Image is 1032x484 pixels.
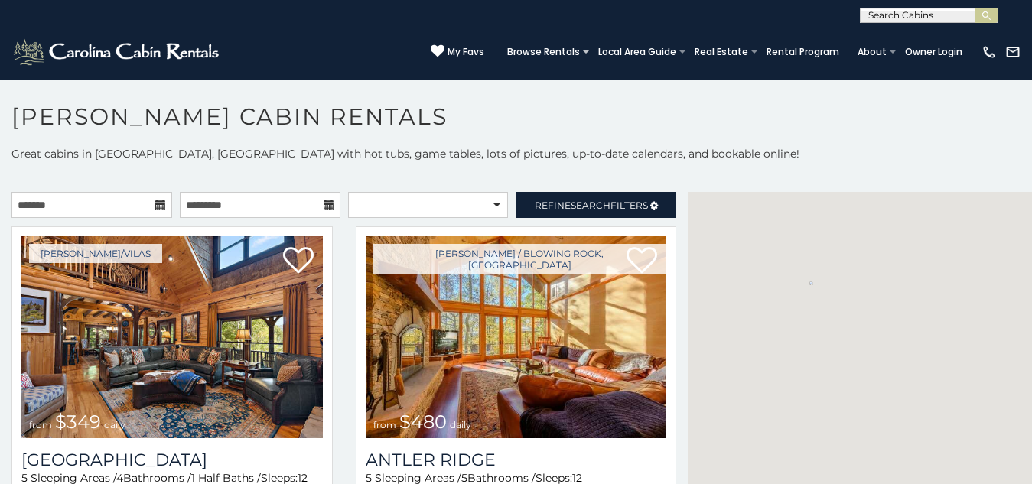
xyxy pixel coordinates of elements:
img: mail-regular-white.png [1005,44,1021,60]
a: Local Area Guide [591,41,684,63]
a: Owner Login [897,41,970,63]
h3: Diamond Creek Lodge [21,450,323,470]
a: RefineSearchFilters [516,192,676,218]
img: Antler Ridge [366,236,667,438]
a: [PERSON_NAME] / Blowing Rock, [GEOGRAPHIC_DATA] [373,244,667,274]
img: White-1-2.png [11,37,223,67]
span: Search [571,200,610,211]
a: Add to favorites [283,245,314,278]
a: Diamond Creek Lodge from $349 daily [21,236,323,438]
span: $349 [55,411,101,433]
a: About [850,41,894,63]
a: Antler Ridge [366,450,667,470]
a: Browse Rentals [500,41,588,63]
img: phone-regular-white.png [982,44,997,60]
span: My Favs [448,45,484,59]
a: Antler Ridge from $480 daily [366,236,667,438]
img: Diamond Creek Lodge [21,236,323,438]
span: Refine Filters [535,200,648,211]
span: from [29,419,52,430]
span: from [373,419,396,430]
a: [GEOGRAPHIC_DATA] [21,450,323,470]
span: daily [450,419,471,430]
a: Rental Program [759,41,847,63]
a: My Favs [431,44,484,60]
span: daily [104,419,125,430]
span: $480 [399,411,447,433]
a: Real Estate [687,41,756,63]
a: [PERSON_NAME]/Vilas [29,244,162,263]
